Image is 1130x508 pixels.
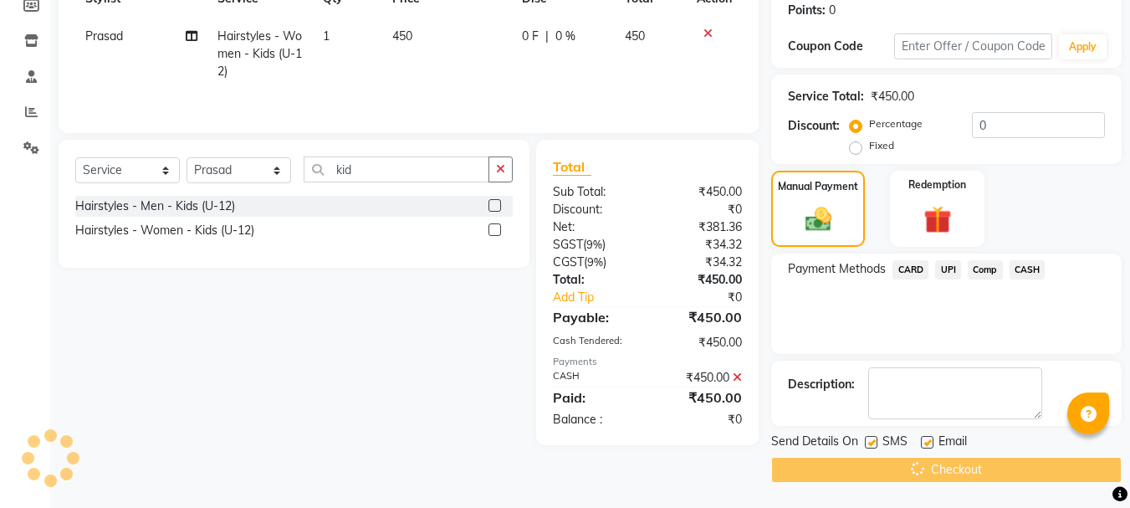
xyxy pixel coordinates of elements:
[935,260,961,280] span: UPI
[788,88,864,105] div: Service Total:
[1059,34,1107,59] button: Apply
[666,289,755,306] div: ₹0
[85,28,123,44] span: Prasad
[540,201,647,218] div: Discount:
[915,203,960,237] img: _gift.svg
[625,28,645,44] span: 450
[647,201,754,218] div: ₹0
[586,238,602,251] span: 9%
[869,138,894,153] label: Fixed
[540,334,647,351] div: Cash Tendered:
[540,369,647,387] div: CASH
[553,254,584,269] span: CGST
[778,179,858,194] label: Manual Payment
[540,411,647,428] div: Balance :
[968,260,1003,280] span: Comp
[647,236,754,254] div: ₹34.32
[647,271,754,289] div: ₹450.00
[540,289,665,306] a: Add Tip
[647,369,754,387] div: ₹450.00
[587,255,603,269] span: 9%
[892,260,928,280] span: CARD
[553,355,742,369] div: Payments
[545,28,549,45] span: |
[788,38,893,55] div: Coupon Code
[871,88,914,105] div: ₹450.00
[75,222,254,239] div: Hairstyles - Women - Kids (U-12)
[75,198,235,215] div: Hairstyles - Men - Kids (U-12)
[540,183,647,201] div: Sub Total:
[829,2,836,19] div: 0
[797,204,840,234] img: _cash.svg
[555,28,575,45] span: 0 %
[522,28,539,45] span: 0 F
[647,218,754,236] div: ₹381.36
[540,254,647,271] div: ( )
[788,376,855,393] div: Description:
[540,218,647,236] div: Net:
[647,183,754,201] div: ₹450.00
[647,334,754,351] div: ₹450.00
[788,260,886,278] span: Payment Methods
[647,387,754,408] div: ₹450.00
[553,158,591,176] span: Total
[938,433,967,454] span: Email
[540,236,647,254] div: ( )
[647,254,754,271] div: ₹34.32
[217,28,302,79] span: Hairstyles - Women - Kids (U-12)
[540,307,647,327] div: Payable:
[1010,260,1046,280] span: CASH
[553,237,583,252] span: SGST
[788,2,826,19] div: Points:
[647,307,754,327] div: ₹450.00
[894,33,1052,59] input: Enter Offer / Coupon Code
[908,177,966,192] label: Redemption
[771,433,858,454] span: Send Details On
[869,116,923,131] label: Percentage
[392,28,412,44] span: 450
[323,28,330,44] span: 1
[788,117,840,135] div: Discount:
[304,157,489,182] input: Search or Scan
[647,411,754,428] div: ₹0
[540,387,647,408] div: Paid:
[882,433,908,454] span: SMS
[540,271,647,289] div: Total:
